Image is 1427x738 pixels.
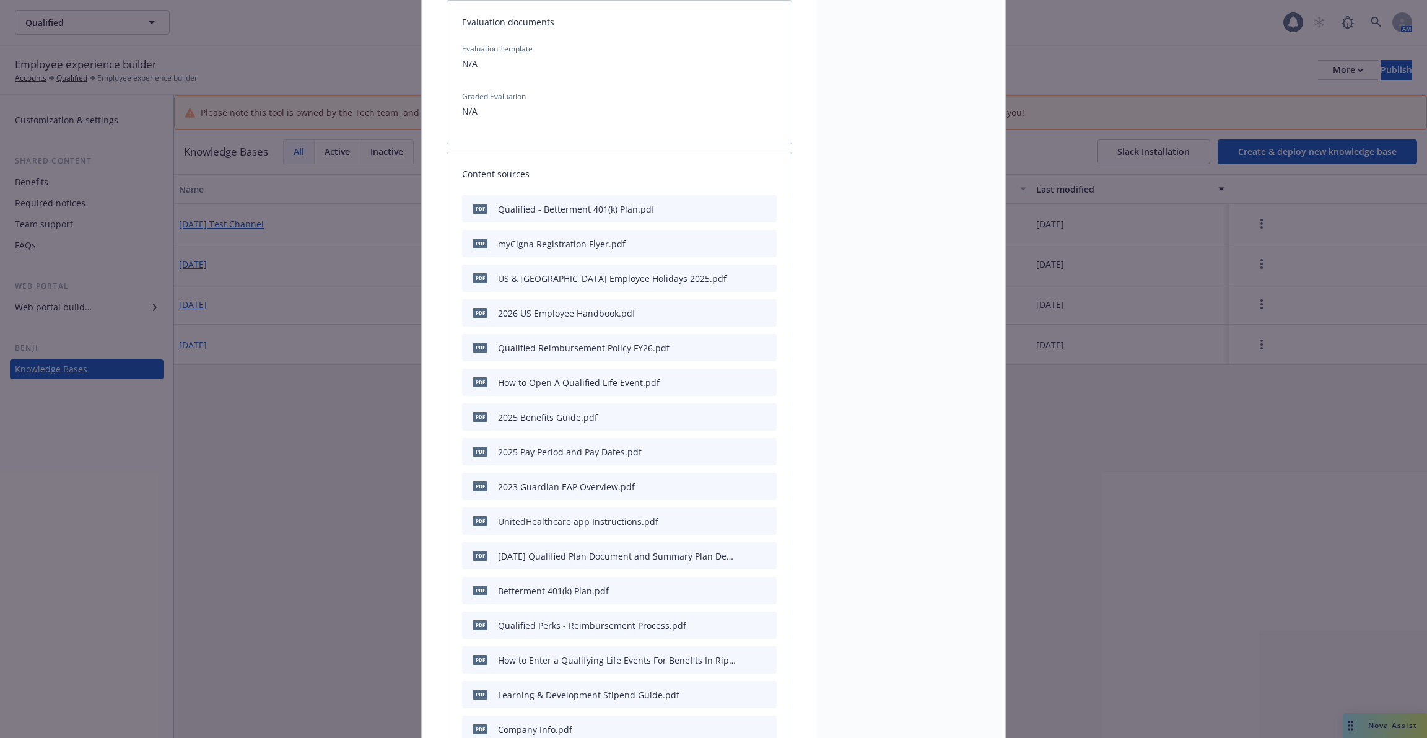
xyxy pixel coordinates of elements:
div: Content sources [447,152,792,195]
button: download file [741,237,751,250]
span: pdf [473,412,487,421]
button: download file [741,446,751,459]
div: 2025 Benefits Guide.pdf [498,411,598,424]
span: pdf [473,273,487,283]
button: download file [741,688,751,701]
button: download file [741,341,751,354]
span: pdf [473,516,487,525]
button: download file [741,307,751,320]
button: preview file [761,619,772,632]
div: How to Enter a Qualifying Life Events For Benefits In Rippling.pdf [498,654,736,667]
button: download file [741,480,751,493]
div: Company Info.pdf [498,723,572,736]
span: pdf [473,239,487,248]
button: preview file [761,237,772,250]
p: N/A [462,56,777,71]
div: US & [GEOGRAPHIC_DATA] Employee Holidays 2025.pdf [498,272,727,285]
button: preview file [761,446,772,459]
span: pdf [473,204,487,213]
span: pdf [473,620,487,630]
button: preview file [761,480,772,493]
span: Evaluation Template [462,43,777,54]
button: download file [741,619,751,632]
button: preview file [761,376,772,389]
div: Qualified Reimbursement Policy FY26.pdf [498,341,670,354]
button: download file [741,584,751,597]
span: pdf [473,343,487,352]
div: myCigna Registration Flyer.pdf [498,237,626,250]
span: pdf [473,308,487,317]
div: UnitedHealthcare app Instructions.pdf [498,515,658,528]
div: Qualified - Betterment 401(k) Plan.pdf [498,203,655,216]
button: preview file [761,723,772,736]
button: download file [741,654,751,667]
span: pdf [473,377,487,387]
button: preview file [761,515,772,528]
span: pdf [473,724,487,734]
button: preview file [761,307,772,320]
button: preview file [761,341,772,354]
div: 2025 Pay Period and Pay Dates.pdf [498,446,642,459]
button: download file [741,272,751,285]
button: preview file [761,272,772,285]
button: preview file [761,203,772,216]
button: download file [741,550,751,563]
button: download file [741,411,751,424]
div: [DATE] Qualified Plan Document and Summary Plan Description.pdf [498,550,736,563]
span: pdf [473,447,487,456]
button: preview file [761,411,772,424]
div: 2023 Guardian EAP Overview.pdf [498,480,635,493]
button: download file [741,376,751,389]
span: Graded Evaluation [462,91,777,102]
button: preview file [761,550,772,563]
div: Learning & Development Stipend Guide.pdf [498,688,679,701]
button: download file [741,515,751,528]
div: Qualified Perks - Reimbursement Process.pdf [498,619,686,632]
button: preview file [761,688,772,701]
button: download file [741,203,751,216]
button: preview file [761,584,772,597]
span: pdf [473,655,487,664]
p: N/A [462,104,777,119]
div: Betterment 401(k) Plan.pdf [498,584,609,597]
span: pdf [473,481,487,491]
span: pdf [473,586,487,595]
div: 2026 US Employee Handbook.pdf [498,307,635,320]
button: download file [741,723,751,736]
button: preview file [761,654,772,667]
span: pdf [473,690,487,699]
span: pdf [473,551,487,560]
div: How to Open A Qualified Life Event.pdf [498,376,660,389]
div: Evaluation documents [447,1,792,43]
